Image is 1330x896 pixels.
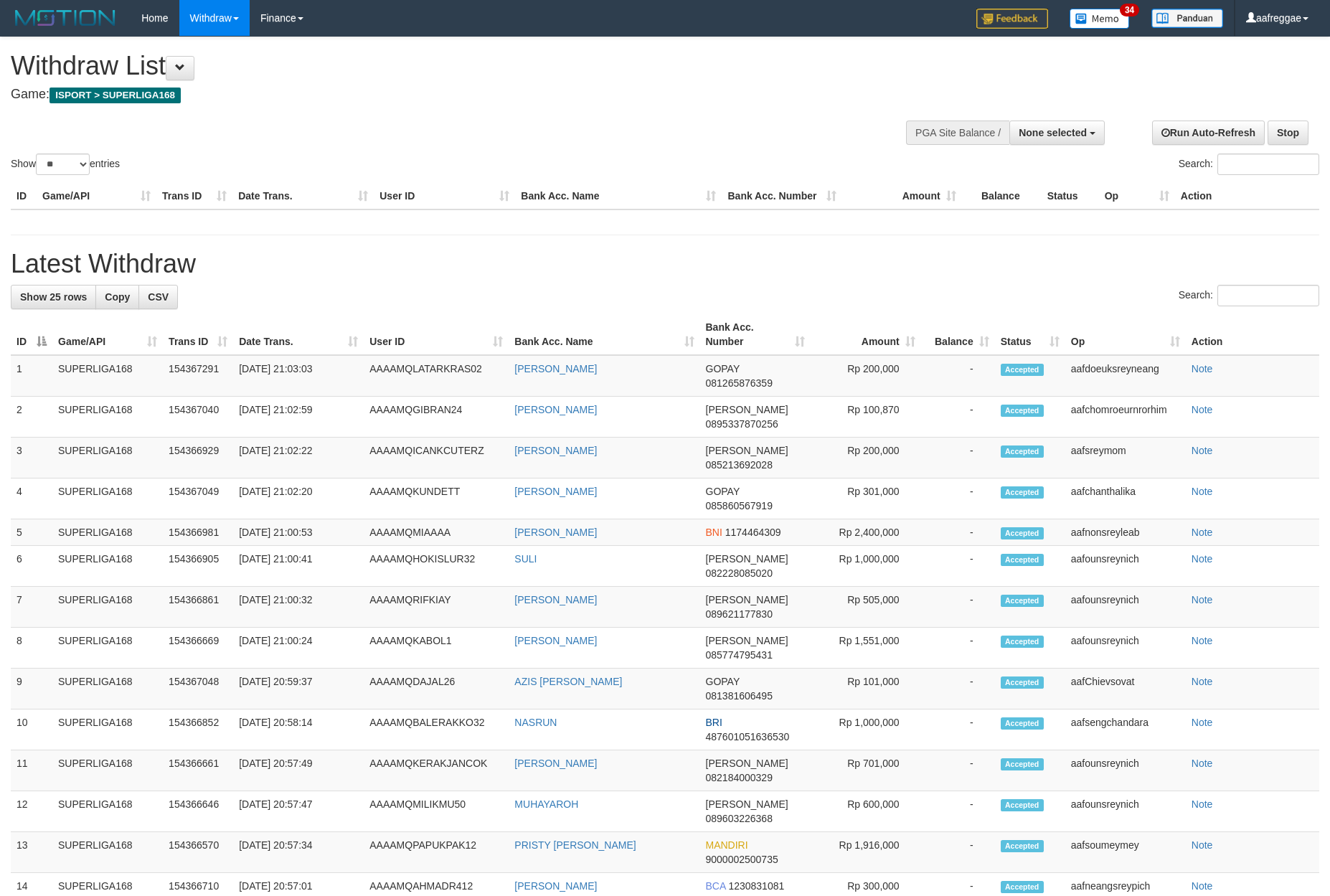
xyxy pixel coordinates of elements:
[52,832,163,873] td: SUPERLIGA168
[233,587,364,628] td: [DATE] 21:00:32
[811,519,921,546] td: Rp 2,400,000
[706,486,740,497] span: GOPAY
[706,635,788,646] span: [PERSON_NAME]
[233,397,364,438] td: [DATE] 21:02:59
[706,839,748,851] span: MANDIRI
[37,183,156,209] th: Game/API
[706,690,773,702] span: Copy 081381606495 to clipboard
[11,397,52,438] td: 2
[706,880,726,892] span: BCA
[52,438,163,478] td: SUPERLIGA168
[1001,676,1044,689] span: Accepted
[163,314,233,355] th: Trans ID: activate to sort column ascending
[1099,183,1175,209] th: Op
[163,478,233,519] td: 154367049
[1151,9,1223,28] img: panduan.png
[52,587,163,628] td: SUPERLIGA168
[1192,880,1213,892] a: Note
[962,183,1042,209] th: Balance
[706,772,773,783] span: Copy 082184000329 to clipboard
[1192,404,1213,415] a: Note
[52,397,163,438] td: SUPERLIGA168
[1001,799,1044,811] span: Accepted
[706,649,773,661] span: Copy 085774795431 to clipboard
[1065,669,1186,709] td: aafChievsovat
[163,709,233,750] td: 154366852
[52,519,163,546] td: SUPERLIGA168
[1065,628,1186,669] td: aafounsreynich
[52,750,163,791] td: SUPERLIGA168
[52,314,163,355] th: Game/API: activate to sort column ascending
[921,438,995,478] td: -
[1001,881,1044,893] span: Accepted
[706,553,788,565] span: [PERSON_NAME]
[364,397,509,438] td: AAAAMQGIBRAN24
[811,478,921,519] td: Rp 301,000
[163,669,233,709] td: 154367048
[364,355,509,397] td: AAAAMQLATARKRAS02
[1192,486,1213,497] a: Note
[921,546,995,587] td: -
[811,314,921,355] th: Amount: activate to sort column ascending
[138,285,178,309] a: CSV
[811,669,921,709] td: Rp 101,000
[722,183,841,209] th: Bank Acc. Number
[233,314,364,355] th: Date Trans.: activate to sort column ascending
[11,7,120,29] img: MOTION_logo.png
[1192,676,1213,687] a: Note
[11,285,96,309] a: Show 25 rows
[163,546,233,587] td: 154366905
[163,519,233,546] td: 154366981
[1175,183,1319,209] th: Action
[706,527,722,538] span: BNI
[995,314,1065,355] th: Status: activate to sort column ascending
[364,314,509,355] th: User ID: activate to sort column ascending
[233,832,364,873] td: [DATE] 20:57:34
[1179,285,1319,306] label: Search:
[163,355,233,397] td: 154367291
[11,832,52,873] td: 13
[11,355,52,397] td: 1
[1192,839,1213,851] a: Note
[11,314,52,355] th: ID: activate to sort column descending
[1065,709,1186,750] td: aafsengchandara
[11,587,52,628] td: 7
[706,717,722,728] span: BRI
[921,519,995,546] td: -
[706,404,788,415] span: [PERSON_NAME]
[514,594,597,605] a: [PERSON_NAME]
[1001,445,1044,458] span: Accepted
[163,397,233,438] td: 154367040
[1217,285,1319,306] input: Search:
[233,519,364,546] td: [DATE] 21:00:53
[811,546,921,587] td: Rp 1,000,000
[706,608,773,620] span: Copy 089621177830 to clipboard
[706,567,773,579] span: Copy 082228085020 to clipboard
[706,594,788,605] span: [PERSON_NAME]
[163,832,233,873] td: 154366570
[156,183,232,209] th: Trans ID
[514,758,597,769] a: [PERSON_NAME]
[233,478,364,519] td: [DATE] 21:02:20
[1192,363,1213,374] a: Note
[1001,840,1044,852] span: Accepted
[364,546,509,587] td: AAAAMQHOKISLUR32
[20,291,87,303] span: Show 25 rows
[1120,4,1139,16] span: 34
[700,314,811,355] th: Bank Acc. Number: activate to sort column ascending
[921,628,995,669] td: -
[49,88,181,103] span: ISPORT > SUPERLIGA168
[514,839,636,851] a: PRISTY [PERSON_NAME]
[706,363,740,374] span: GOPAY
[1192,717,1213,728] a: Note
[811,438,921,478] td: Rp 200,000
[11,478,52,519] td: 4
[11,519,52,546] td: 5
[706,731,790,742] span: Copy 487601051636530 to clipboard
[1217,154,1319,175] input: Search:
[514,445,597,456] a: [PERSON_NAME]
[706,854,778,865] span: Copy 9000002500735 to clipboard
[921,314,995,355] th: Balance: activate to sort column ascending
[364,709,509,750] td: AAAAMQBALERAKKO32
[11,709,52,750] td: 10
